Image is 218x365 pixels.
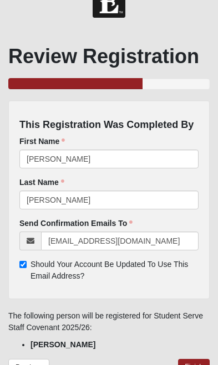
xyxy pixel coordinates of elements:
[8,44,210,68] h1: Review Registration
[19,177,64,188] label: Last Name
[31,340,95,349] strong: [PERSON_NAME]
[19,119,199,131] h4: This Registration Was Completed By
[8,310,210,333] p: The following person will be registered for Student Serve Staff Covenant 2025/26:
[19,218,133,229] label: Send Confirmation Emails To
[19,261,27,268] input: Should Your Account Be Updated To Use This Email Address?
[19,136,65,147] label: First Name
[31,260,188,280] span: Should Your Account Be Updated To Use This Email Address?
